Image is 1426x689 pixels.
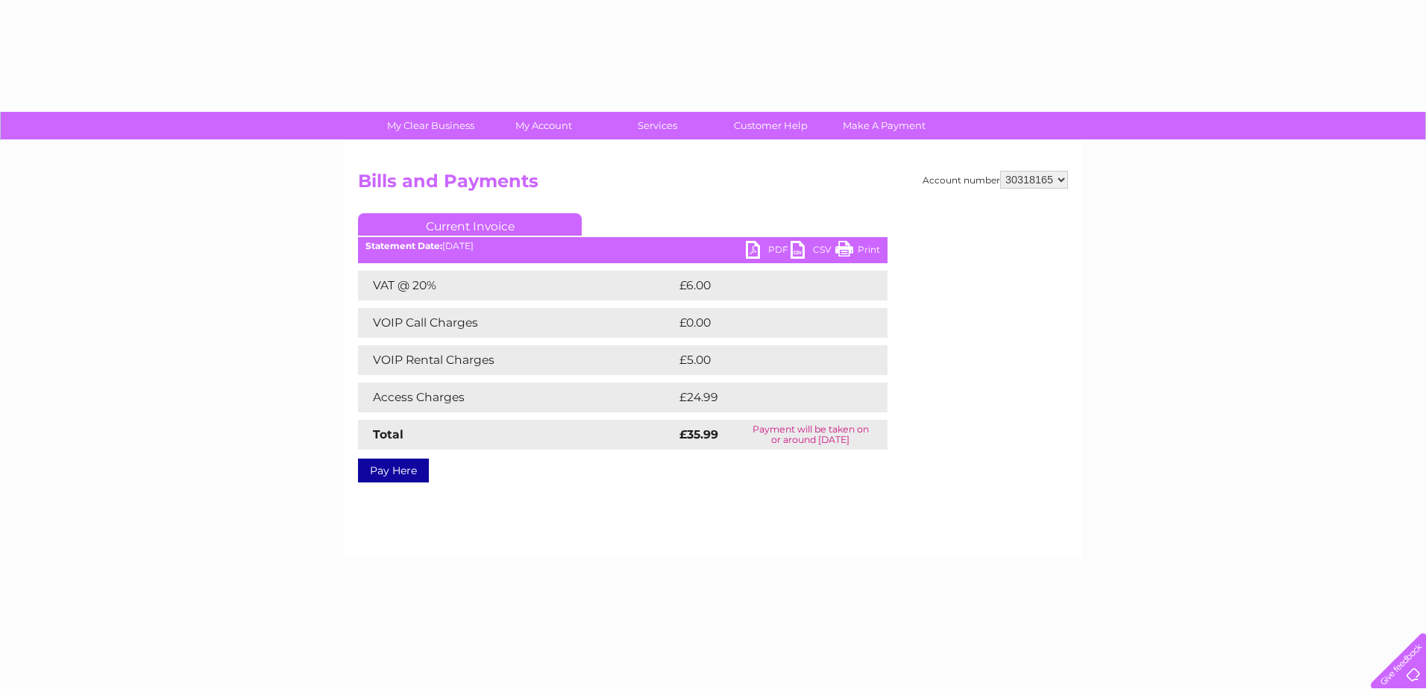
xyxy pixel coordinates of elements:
td: Access Charges [358,383,676,412]
a: Print [835,241,880,262]
div: Account number [923,171,1068,189]
h2: Bills and Payments [358,171,1068,199]
td: Payment will be taken on or around [DATE] [733,420,888,450]
a: PDF [746,241,791,262]
td: £24.99 [676,383,858,412]
td: VOIP Call Charges [358,308,676,338]
td: £5.00 [676,345,853,375]
a: My Account [483,112,606,139]
a: Customer Help [709,112,832,139]
div: [DATE] [358,241,888,251]
td: £0.00 [676,308,853,338]
a: Services [596,112,719,139]
a: My Clear Business [369,112,492,139]
a: Make A Payment [823,112,946,139]
b: Statement Date: [365,240,442,251]
strong: £35.99 [679,427,718,441]
strong: Total [373,427,403,441]
td: VAT @ 20% [358,271,676,301]
a: Current Invoice [358,213,582,236]
a: CSV [791,241,835,262]
td: VOIP Rental Charges [358,345,676,375]
a: Pay Here [358,459,429,482]
td: £6.00 [676,271,853,301]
